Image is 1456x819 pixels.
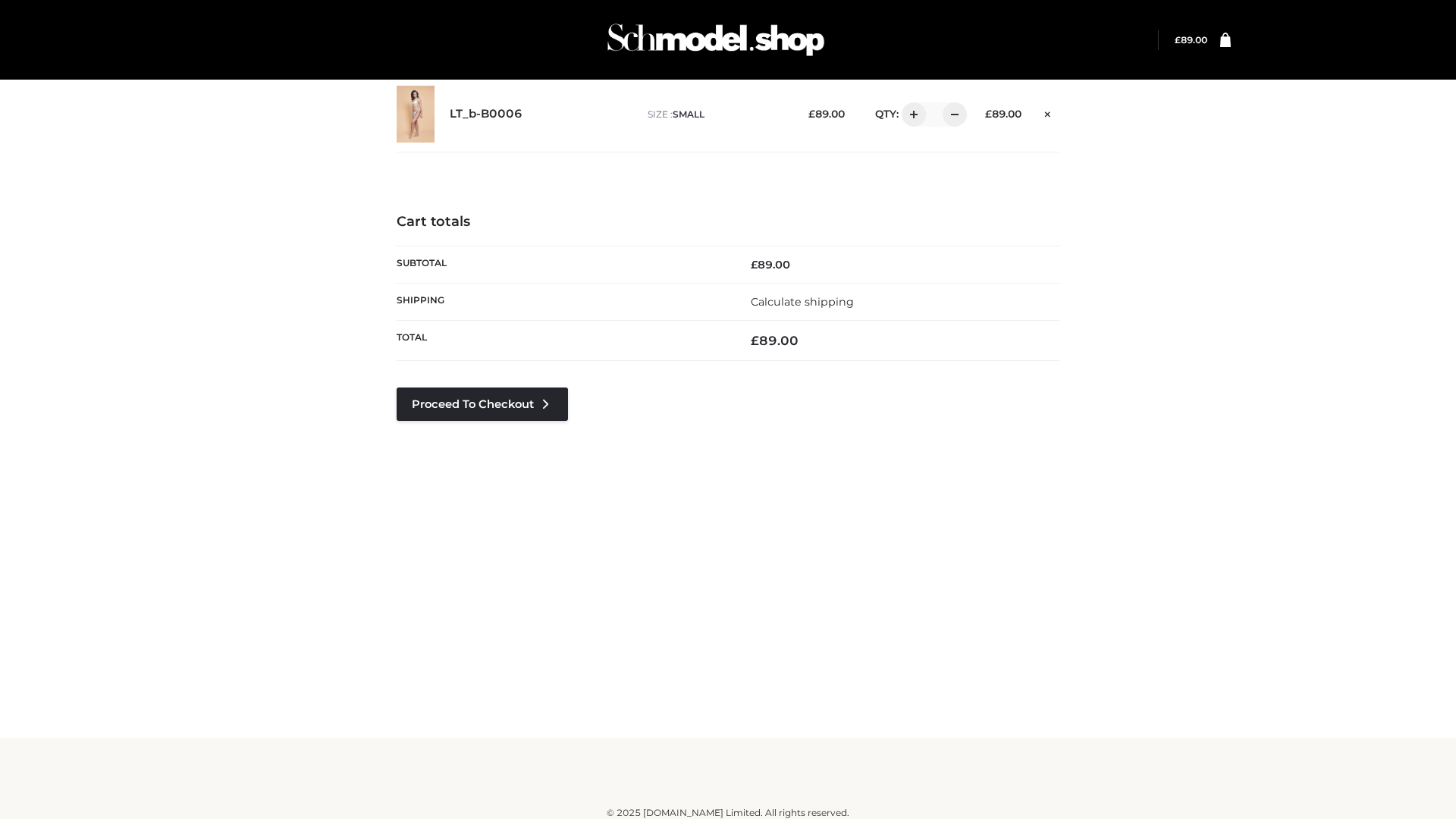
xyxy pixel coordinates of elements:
bdi: 89.00 [751,258,790,271]
th: Subtotal [397,246,728,283]
span: £ [751,333,759,348]
a: Proceed to Checkout [397,388,568,421]
span: £ [985,108,992,120]
th: Total [397,321,728,361]
span: £ [1175,34,1181,45]
h4: Cart totals [397,214,1059,231]
bdi: 89.00 [751,333,799,348]
p: size : [648,108,785,121]
div: QTY: [860,102,962,127]
img: Schmodel Admin 964 [602,10,830,70]
span: £ [751,258,758,271]
a: £89.00 [1175,34,1207,45]
a: Remove this item [1037,102,1059,122]
span: SMALL [673,108,704,120]
bdi: 89.00 [985,108,1021,120]
bdi: 89.00 [808,108,845,120]
a: Calculate shipping [751,295,854,309]
a: LT_b-B0006 [450,107,522,121]
span: £ [808,108,815,120]
bdi: 89.00 [1175,34,1207,45]
img: LT_b-B0006 - SMALL [397,86,435,143]
th: Shipping [397,283,728,320]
